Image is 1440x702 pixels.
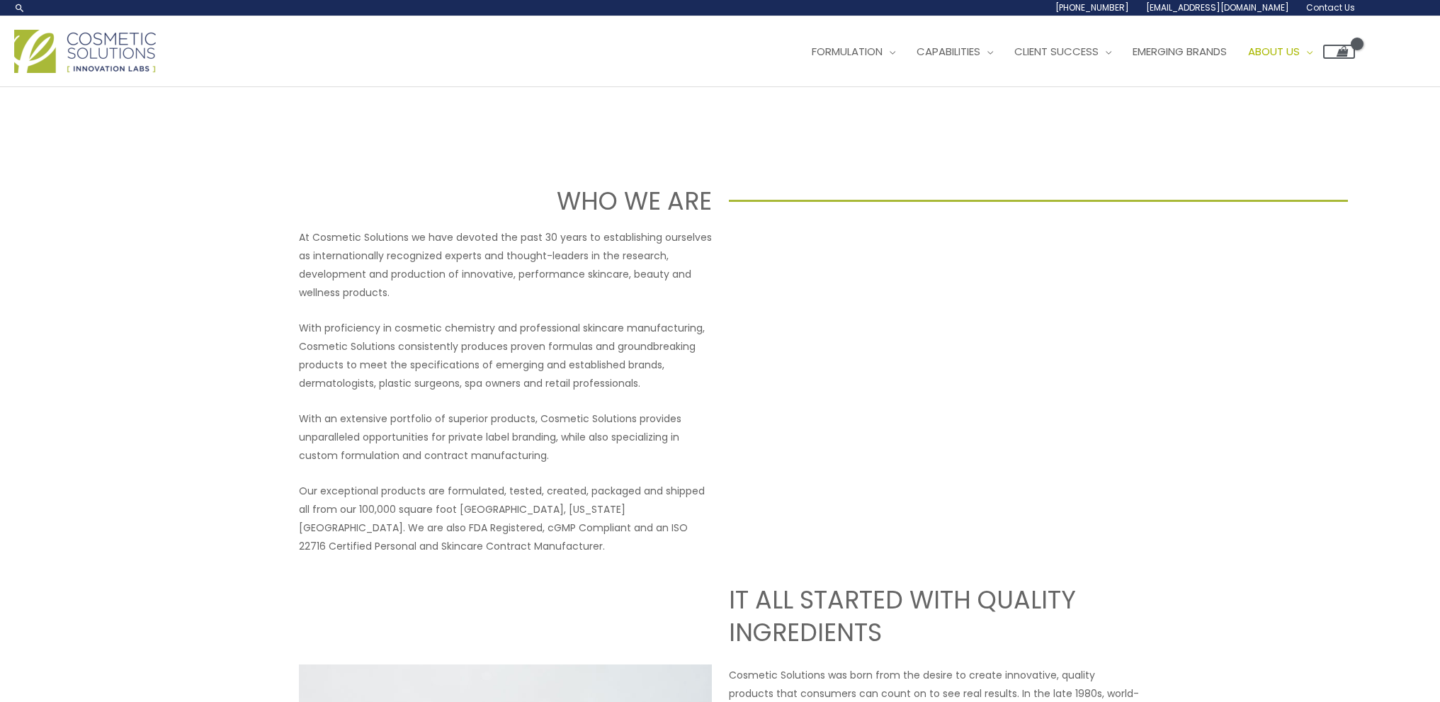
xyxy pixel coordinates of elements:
[1248,44,1300,59] span: About Us
[14,2,25,13] a: Search icon link
[801,30,906,73] a: Formulation
[729,228,1142,460] iframe: Get to know Cosmetic Solutions Private Label Skin Care
[729,584,1142,648] h2: IT ALL STARTED WITH QUALITY INGREDIENTS
[92,183,711,218] h1: WHO WE ARE
[1133,44,1227,59] span: Emerging Brands
[299,482,712,555] p: Our exceptional products are formulated, tested, created, packaged and shipped all from our 100,0...
[1122,30,1237,73] a: Emerging Brands
[299,319,712,392] p: With proficiency in cosmetic chemistry and professional skincare manufacturing, Cosmetic Solution...
[1146,1,1289,13] span: [EMAIL_ADDRESS][DOMAIN_NAME]
[917,44,980,59] span: Capabilities
[1323,45,1355,59] a: View Shopping Cart, empty
[299,409,712,465] p: With an extensive portfolio of superior products, Cosmetic Solutions provides unparalleled opport...
[812,44,883,59] span: Formulation
[1306,1,1355,13] span: Contact Us
[790,30,1355,73] nav: Site Navigation
[1004,30,1122,73] a: Client Success
[906,30,1004,73] a: Capabilities
[1055,1,1129,13] span: [PHONE_NUMBER]
[299,228,712,302] p: At Cosmetic Solutions we have devoted the past 30 years to establishing ourselves as internationa...
[1014,44,1099,59] span: Client Success
[14,30,156,73] img: Cosmetic Solutions Logo
[1237,30,1323,73] a: About Us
